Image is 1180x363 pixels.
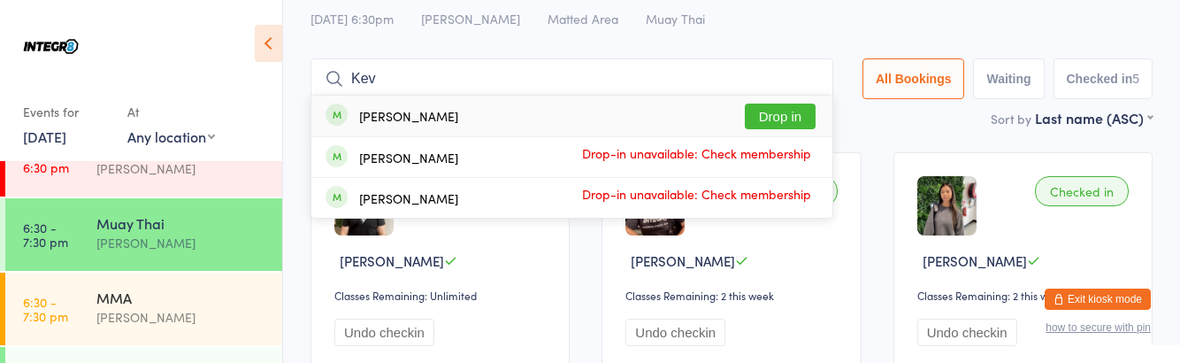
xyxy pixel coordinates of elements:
span: Drop-in unavailable: Check membership [577,140,816,166]
div: [PERSON_NAME] [359,191,458,205]
span: Matted Area [548,10,618,27]
time: 5:30 - 6:30 pm [23,146,69,174]
span: [PERSON_NAME] [340,251,444,270]
div: Events for [23,97,110,127]
div: Classes Remaining: 2 this week [917,288,1134,303]
div: [PERSON_NAME] [96,158,267,179]
time: 6:30 - 7:30 pm [23,295,68,323]
button: Undo checkin [917,319,1017,346]
span: [DATE] 6:30pm [310,10,394,27]
div: [PERSON_NAME] [359,109,458,123]
span: [PERSON_NAME] [421,10,520,27]
img: image1737617026.png [917,176,977,236]
div: Last name (ASC) [1035,108,1153,127]
button: Waiting [973,58,1044,99]
button: All Bookings [862,58,965,99]
div: Classes Remaining: 2 this week [625,288,842,303]
div: Any location [127,127,215,146]
div: [PERSON_NAME] [96,307,267,328]
a: [DATE] [23,127,66,146]
div: At [127,97,215,127]
button: Drop in [745,104,816,129]
button: Checked in5 [1054,58,1153,99]
time: 6:30 - 7:30 pm [23,220,68,249]
button: Exit kiosk mode [1045,289,1151,310]
input: Search [310,58,833,99]
div: Muay Thai [96,213,267,233]
img: Integr8 Bentleigh [18,13,84,80]
div: Classes Remaining: Unlimited [334,288,551,303]
span: Muay Thai [646,10,705,27]
label: Sort by [991,110,1031,127]
span: [PERSON_NAME] [631,251,735,270]
div: 5 [1132,72,1139,86]
div: Checked in [1035,176,1129,206]
button: Undo checkin [625,319,725,346]
button: Undo checkin [334,319,434,346]
span: Drop-in unavailable: Check membership [577,181,816,207]
div: MMA [96,288,267,307]
a: 6:30 -7:30 pmMuay Thai[PERSON_NAME] [5,198,282,271]
div: [PERSON_NAME] [359,151,458,165]
div: [PERSON_NAME] [96,233,267,253]
a: 6:30 -7:30 pmMMA[PERSON_NAME] [5,273,282,345]
span: [PERSON_NAME] [923,251,1027,270]
button: how to secure with pin [1046,321,1151,334]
